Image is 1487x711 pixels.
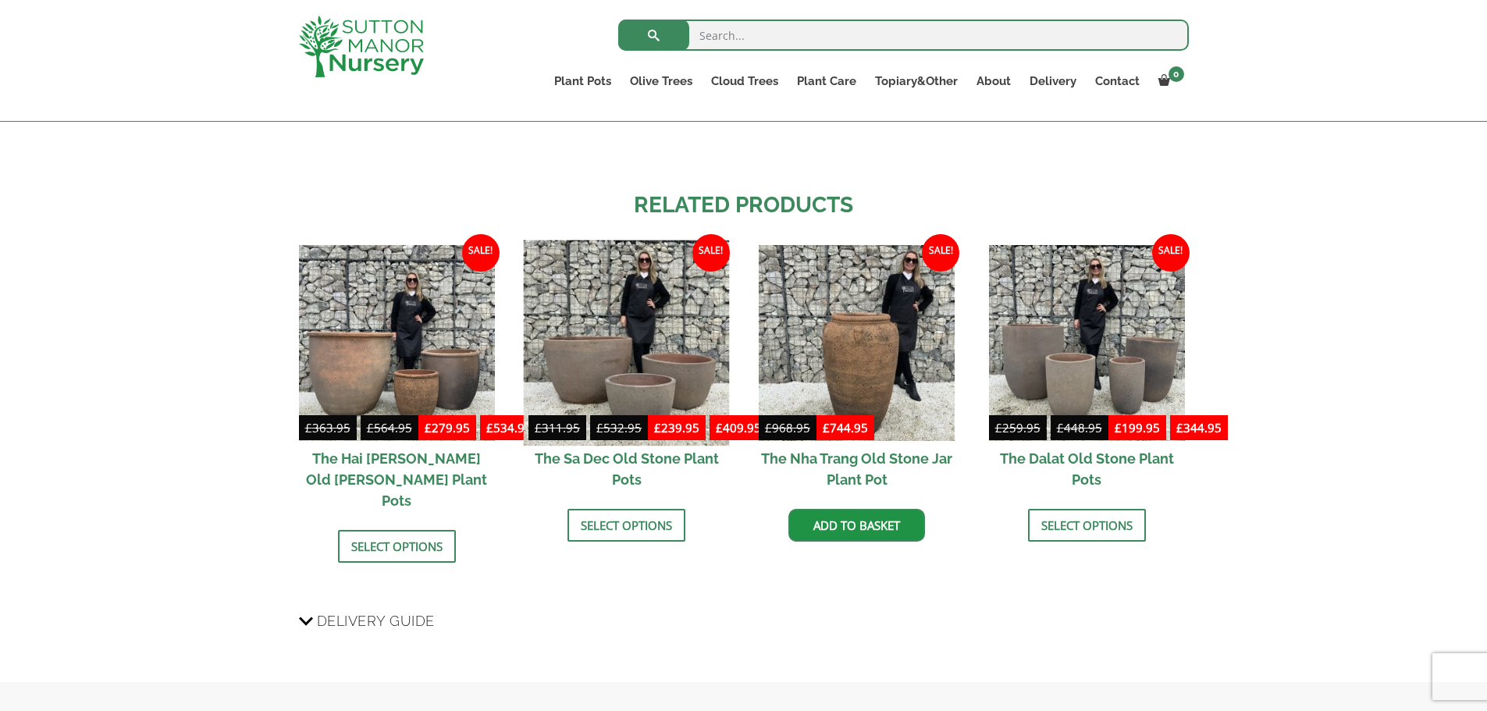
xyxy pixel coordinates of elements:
[567,509,685,542] a: Select options for “The Sa Dec Old Stone Plant Pots”
[1057,420,1064,435] span: £
[823,420,830,435] span: £
[425,420,432,435] span: £
[299,189,1189,222] h2: Related products
[759,441,955,497] h2: The Nha Trang Old Stone Jar Plant Pot
[989,441,1185,497] h2: The Dalat Old Stone Plant Pots
[1020,70,1086,92] a: Delivery
[1115,420,1160,435] bdi: 199.95
[535,420,542,435] span: £
[528,441,724,497] h2: The Sa Dec Old Stone Plant Pots
[702,70,788,92] a: Cloud Trees
[648,418,767,441] ins: -
[317,606,435,635] span: Delivery Guide
[596,420,603,435] span: £
[1149,70,1189,92] a: 0
[462,234,500,272] span: Sale!
[528,245,724,497] a: Sale! £311.95-£532.95 £239.95-£409.95 The Sa Dec Old Stone Plant Pots
[788,509,925,542] a: Add to basket: “The Nha Trang Old Stone Jar Plant Pot”
[1115,420,1122,435] span: £
[545,70,621,92] a: Plant Pots
[654,420,699,435] bdi: 239.95
[524,240,730,446] img: The Sa Dec Old Stone Plant Pots
[367,420,374,435] span: £
[1152,234,1190,272] span: Sale!
[418,418,538,441] ins: -
[989,418,1108,441] del: -
[1086,70,1149,92] a: Contact
[299,441,495,518] h2: The Hai [PERSON_NAME] Old [PERSON_NAME] Plant Pots
[367,420,412,435] bdi: 564.95
[535,420,580,435] bdi: 311.95
[305,420,312,435] span: £
[1108,418,1228,441] ins: -
[692,234,730,272] span: Sale!
[866,70,967,92] a: Topiary&Other
[995,420,1002,435] span: £
[299,245,495,518] a: Sale! £363.95-£564.95 £279.95-£534.95 The Hai [PERSON_NAME] Old [PERSON_NAME] Plant Pots
[618,20,1189,51] input: Search...
[654,420,661,435] span: £
[989,245,1185,497] a: Sale! £259.95-£448.95 £199.95-£344.95 The Dalat Old Stone Plant Pots
[716,420,723,435] span: £
[1176,420,1222,435] bdi: 344.95
[486,420,493,435] span: £
[299,418,418,441] del: -
[922,234,959,272] span: Sale!
[1028,509,1146,542] a: Select options for “The Dalat Old Stone Plant Pots”
[338,530,456,563] a: Select options for “The Hai Phong Old Stone Plant Pots”
[1176,420,1183,435] span: £
[621,70,702,92] a: Olive Trees
[765,420,810,435] bdi: 968.95
[716,420,761,435] bdi: 409.95
[967,70,1020,92] a: About
[486,420,532,435] bdi: 534.95
[765,420,772,435] span: £
[596,420,642,435] bdi: 532.95
[425,420,470,435] bdi: 279.95
[759,245,955,441] img: The Nha Trang Old Stone Jar Plant Pot
[299,16,424,77] img: logo
[1169,66,1184,82] span: 0
[299,245,495,441] img: The Hai Phong Old Stone Plant Pots
[305,420,350,435] bdi: 363.95
[823,420,868,435] bdi: 744.95
[759,245,955,497] a: Sale! The Nha Trang Old Stone Jar Plant Pot
[1057,420,1102,435] bdi: 448.95
[528,418,648,441] del: -
[989,245,1185,441] img: The Dalat Old Stone Plant Pots
[995,420,1041,435] bdi: 259.95
[788,70,866,92] a: Plant Care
